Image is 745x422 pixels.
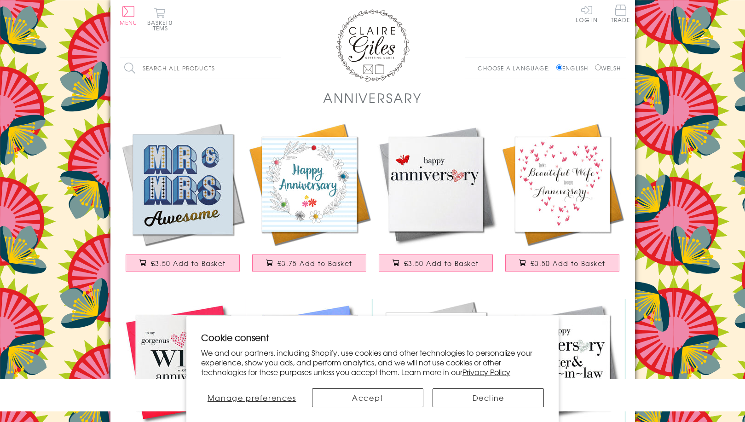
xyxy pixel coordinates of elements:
[505,254,619,272] button: £3.50 Add to Basket
[336,9,410,82] img: Claire Giles Greetings Cards
[556,64,562,70] input: English
[120,58,281,79] input: Search all products
[323,88,422,107] h1: Anniversary
[556,64,593,72] label: English
[126,254,240,272] button: £3.50 Add to Basket
[312,388,423,407] button: Accept
[120,121,246,281] a: Wedding Card, Mr & Mrs Awesome, blue block letters, with gold foil £3.50 Add to Basket
[404,259,479,268] span: £3.50 Add to Basket
[373,121,499,248] img: Wedding Card, Heart, Happy Anniversary, embellished with a fabric butterfly
[595,64,621,72] label: Welsh
[379,254,493,272] button: £3.50 Add to Basket
[433,388,544,407] button: Decline
[252,254,366,272] button: £3.75 Add to Basket
[595,64,601,70] input: Welsh
[462,366,510,377] a: Privacy Policy
[208,392,296,403] span: Manage preferences
[611,5,630,23] span: Trade
[611,5,630,24] a: Trade
[478,64,554,72] p: Choose a language:
[499,121,626,248] img: Wedding Card, Heart, Beautiful Wife Anniversary
[120,6,138,25] button: Menu
[151,18,173,32] span: 0 items
[576,5,598,23] a: Log In
[201,348,544,376] p: We and our partners, including Shopify, use cookies and other technologies to personalize your ex...
[246,121,373,281] a: Wedding Card, Flower Circle, Happy Anniversary, Embellished with pompoms £3.75 Add to Basket
[120,121,246,248] img: Wedding Card, Mr & Mrs Awesome, blue block letters, with gold foil
[201,331,544,344] h2: Cookie consent
[201,388,303,407] button: Manage preferences
[531,259,606,268] span: £3.50 Add to Basket
[499,121,626,281] a: Wedding Card, Heart, Beautiful Wife Anniversary £3.50 Add to Basket
[277,259,352,268] span: £3.75 Add to Basket
[120,18,138,27] span: Menu
[147,7,173,31] button: Basket0 items
[246,121,373,248] img: Wedding Card, Flower Circle, Happy Anniversary, Embellished with pompoms
[151,259,226,268] span: £3.50 Add to Basket
[271,58,281,79] input: Search
[373,121,499,281] a: Wedding Card, Heart, Happy Anniversary, embellished with a fabric butterfly £3.50 Add to Basket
